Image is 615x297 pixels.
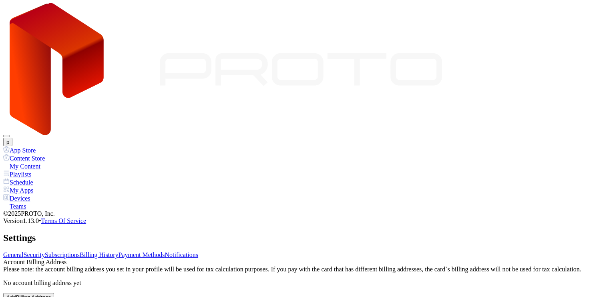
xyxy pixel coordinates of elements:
a: Security [24,251,45,258]
a: Schedule [3,178,612,186]
a: General [3,251,24,258]
a: Teams [3,202,612,210]
a: Content Store [3,154,612,162]
div: Please note: the account billing address you set in your profile will be used for tax calculation... [3,266,612,273]
span: Version 1.13.0 • [3,217,41,224]
a: My Content [3,162,612,170]
div: Account Billing Address [3,259,612,266]
div: © 2025 PROTO, Inc. [3,210,612,217]
h2: Settings [3,233,612,243]
a: App Store [3,146,612,154]
a: Playlists [3,170,612,178]
button: p [3,138,12,146]
p: No account billing address yet [3,279,612,287]
a: My Apps [3,186,612,194]
a: Notifications [165,251,199,258]
a: Payment Methods [119,251,165,258]
a: Billing History [80,251,118,258]
a: Subscriptions [45,251,80,258]
a: Terms Of Service [41,217,86,224]
a: Devices [3,194,612,202]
